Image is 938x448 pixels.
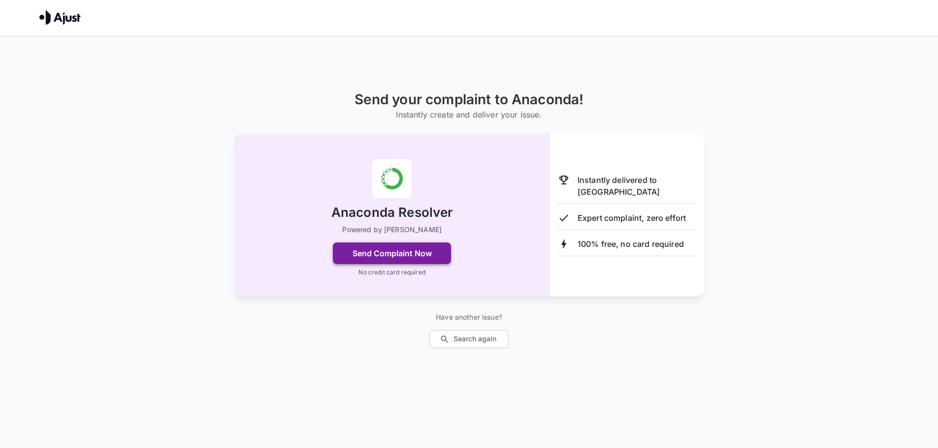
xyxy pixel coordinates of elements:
[578,174,696,198] p: Instantly delivered to [GEOGRAPHIC_DATA]
[578,212,686,224] p: Expert complaint, zero effort
[333,242,451,264] button: Send Complaint Now
[355,91,584,108] h1: Send your complaint to Anaconda!
[358,268,425,277] p: No credit card required
[429,330,509,348] button: Search again
[342,225,442,235] p: Powered by [PERSON_NAME]
[429,312,509,322] p: Have another issue?
[372,159,412,198] img: Anaconda
[578,238,684,250] p: 100% free, no card required
[355,108,584,121] h6: Instantly create and deliver your issue.
[331,204,453,221] h2: Anaconda Resolver
[39,10,81,25] img: Ajust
